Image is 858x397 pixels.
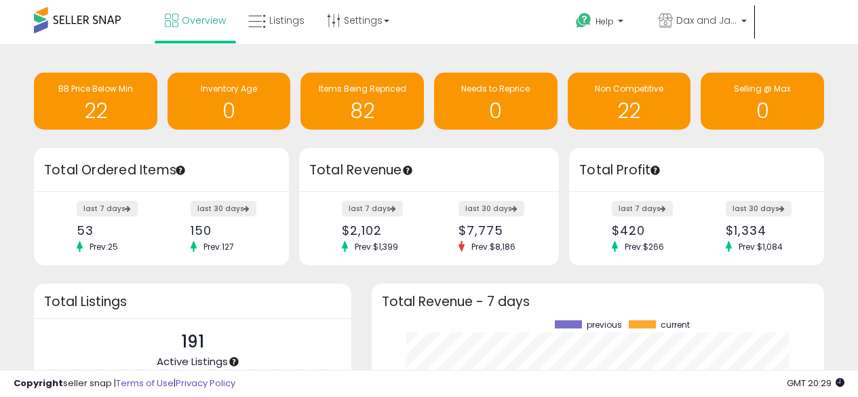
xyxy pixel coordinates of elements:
[787,377,844,390] span: 2025-08-10 20:29 GMT
[77,223,151,238] div: 53
[726,201,792,216] label: last 30 days
[661,320,690,330] span: current
[157,329,228,355] p: 191
[77,201,138,216] label: last 7 days
[565,2,646,44] a: Help
[58,83,133,94] span: BB Price Below Min
[176,377,235,390] a: Privacy Policy
[459,223,535,238] div: $7,775
[579,161,814,180] h3: Total Profit
[307,100,417,122] h1: 82
[342,223,418,238] div: $2,102
[44,161,279,180] h3: Total Ordered Items
[201,83,257,94] span: Inventory Age
[575,12,592,29] i: Get Help
[342,201,403,216] label: last 7 days
[44,297,341,307] h3: Total Listings
[174,100,284,122] h1: 0
[83,241,125,252] span: Prev: 25
[197,241,241,252] span: Prev: 127
[676,14,737,27] span: Dax and Jade Co.
[182,14,226,27] span: Overview
[157,354,228,368] span: Active Listings
[568,73,691,130] a: Non Competitive 22
[14,377,63,390] strong: Copyright
[300,73,424,130] a: Items Being Repriced 82
[168,73,291,130] a: Inventory Age 0
[174,164,187,176] div: Tooltip anchor
[649,164,661,176] div: Tooltip anchor
[191,223,265,238] div: 150
[612,201,673,216] label: last 7 days
[402,164,414,176] div: Tooltip anchor
[726,223,800,238] div: $1,334
[459,201,524,216] label: last 30 days
[14,377,235,390] div: seller snap | |
[382,297,814,307] h3: Total Revenue - 7 days
[587,320,622,330] span: previous
[309,161,549,180] h3: Total Revenue
[707,100,817,122] h1: 0
[269,14,305,27] span: Listings
[319,83,406,94] span: Items Being Repriced
[116,377,174,390] a: Terms of Use
[732,241,789,252] span: Prev: $1,084
[348,241,405,252] span: Prev: $1,399
[34,73,157,130] a: BB Price Below Min 22
[574,100,684,122] h1: 22
[595,83,663,94] span: Non Competitive
[191,201,256,216] label: last 30 days
[465,241,522,252] span: Prev: $8,186
[618,241,671,252] span: Prev: $266
[734,83,791,94] span: Selling @ Max
[596,16,614,27] span: Help
[461,83,530,94] span: Needs to Reprice
[612,223,686,238] div: $420
[228,356,240,368] div: Tooltip anchor
[701,73,824,130] a: Selling @ Max 0
[434,73,558,130] a: Needs to Reprice 0
[441,100,551,122] h1: 0
[41,100,151,122] h1: 22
